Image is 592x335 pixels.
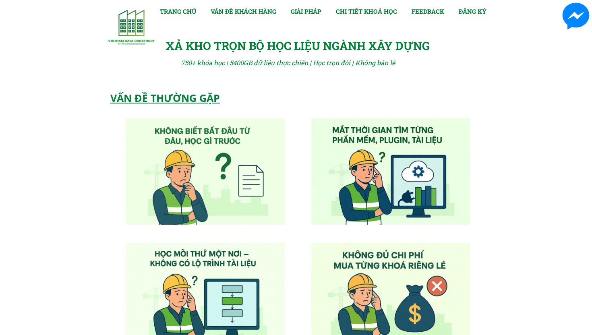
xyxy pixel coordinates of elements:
[160,6,196,16] a: TRANG CHỦ
[291,6,321,16] a: GIẢI PHÁP
[181,58,406,68] div: 750+ khóa học | 5400GB dữ liệu thực chiến | Học trọn đời | Không bán lẻ
[336,6,397,16] a: CHI TIẾT KHOÁ HỌC
[459,6,486,16] a: ĐĂNG KÝ
[166,37,436,55] div: XẢ KHO TRỌN BỘ HỌC LIỆU NGÀNH XÂY DỰNG
[110,90,300,106] div: VẤN ĐỀ THƯỜNG GẶP
[412,6,444,16] a: FEEDBACK
[211,6,276,16] a: VẤN ĐỀ KHÁCH HÀNG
